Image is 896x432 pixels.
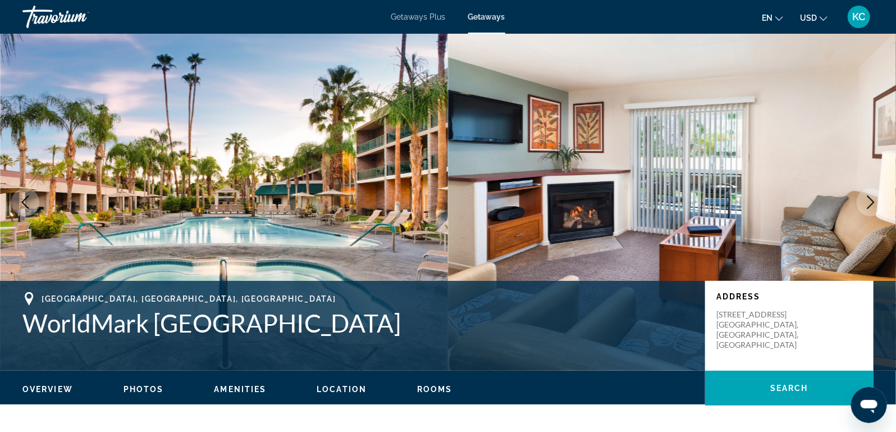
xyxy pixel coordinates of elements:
[124,385,164,394] span: Photos
[468,12,505,21] a: Getaways
[391,12,446,21] a: Getaways Plus
[417,385,452,394] span: Rooms
[42,294,336,303] span: [GEOGRAPHIC_DATA], [GEOGRAPHIC_DATA], [GEOGRAPHIC_DATA]
[844,5,874,29] button: User Menu
[11,188,39,216] button: Previous image
[214,385,266,394] span: Amenities
[124,384,164,394] button: Photos
[22,384,73,394] button: Overview
[851,387,887,423] iframe: Button to launch messaging window
[800,13,817,22] span: USD
[762,13,772,22] span: en
[22,385,73,394] span: Overview
[214,384,266,394] button: Amenities
[705,371,874,406] button: Search
[770,384,808,393] span: Search
[22,2,135,31] a: Travorium
[853,11,866,22] span: KC
[317,384,367,394] button: Location
[762,10,783,26] button: Change language
[857,188,885,216] button: Next image
[417,384,452,394] button: Rooms
[716,292,862,301] p: Address
[800,10,828,26] button: Change currency
[317,385,367,394] span: Location
[716,310,806,350] p: [STREET_ADDRESS] [GEOGRAPHIC_DATA], [GEOGRAPHIC_DATA], [GEOGRAPHIC_DATA]
[22,308,694,338] h1: WorldMark [GEOGRAPHIC_DATA]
